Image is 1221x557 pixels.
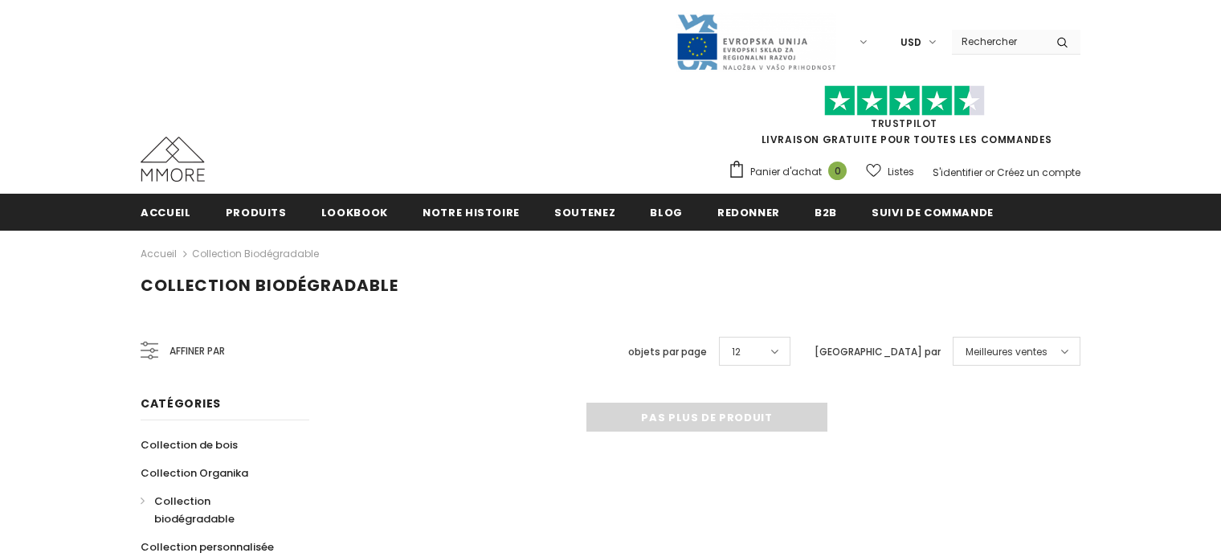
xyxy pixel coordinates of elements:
[676,35,836,48] a: Javni Razpis
[650,194,683,230] a: Blog
[872,205,994,220] span: Suivi de commande
[966,344,1047,360] span: Meilleures ventes
[732,344,741,360] span: 12
[888,164,914,180] span: Listes
[141,539,274,555] span: Collection personnalisée
[423,194,520,230] a: Notre histoire
[676,13,836,72] img: Javni Razpis
[554,194,615,230] a: soutenez
[169,342,225,360] span: Affiner par
[141,459,248,487] a: Collection Organika
[141,244,177,264] a: Accueil
[872,194,994,230] a: Suivi de commande
[828,162,847,180] span: 0
[728,92,1080,146] span: LIVRAISON GRATUITE POUR TOUTES LES COMMANDES
[141,395,221,412] span: Catégories
[141,194,191,230] a: Accueil
[952,30,1044,53] input: Search Site
[815,194,837,230] a: B2B
[866,158,914,186] a: Listes
[141,274,398,297] span: Collection biodégradable
[985,166,994,179] span: or
[815,344,941,360] label: [GEOGRAPHIC_DATA] par
[824,85,985,117] img: Faites confiance aux étoiles pilotes
[423,205,520,220] span: Notre histoire
[141,465,248,481] span: Collection Organika
[933,166,982,179] a: S'identifier
[871,117,937,130] a: TrustPilot
[728,160,855,184] a: Panier d'achat 0
[192,247,319,260] a: Collection biodégradable
[141,437,238,453] span: Collection de bois
[141,487,292,533] a: Collection biodégradable
[141,431,238,459] a: Collection de bois
[321,194,388,230] a: Lookbook
[815,205,837,220] span: B2B
[750,164,822,180] span: Panier d'achat
[900,35,921,51] span: USD
[628,344,707,360] label: objets par page
[141,205,191,220] span: Accueil
[141,137,205,182] img: Cas MMORE
[554,205,615,220] span: soutenez
[226,194,287,230] a: Produits
[154,494,235,526] span: Collection biodégradable
[717,194,780,230] a: Redonner
[717,205,780,220] span: Redonner
[226,205,287,220] span: Produits
[650,205,683,220] span: Blog
[321,205,388,220] span: Lookbook
[997,166,1080,179] a: Créez un compte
